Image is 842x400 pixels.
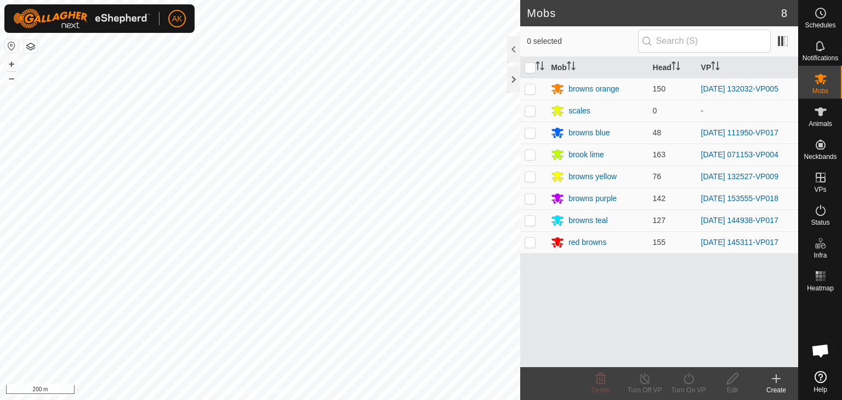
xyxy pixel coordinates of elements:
[653,128,662,137] span: 48
[701,84,778,93] a: [DATE] 132032-VP005
[807,285,834,292] span: Heatmap
[814,186,826,193] span: VPs
[527,36,638,47] span: 0 selected
[271,386,303,396] a: Contact Us
[653,194,665,203] span: 142
[568,105,590,117] div: scales
[568,149,604,161] div: brook lime
[648,57,697,78] th: Head
[217,386,258,396] a: Privacy Policy
[701,128,778,137] a: [DATE] 111950-VP017
[547,57,648,78] th: Mob
[623,385,667,395] div: Turn Off VP
[653,216,665,225] span: 127
[799,367,842,397] a: Help
[672,63,680,72] p-sorticon: Activate to sort
[781,5,787,21] span: 8
[805,22,835,28] span: Schedules
[568,171,617,182] div: browns yellow
[5,39,18,53] button: Reset Map
[813,252,827,259] span: Infra
[653,106,657,115] span: 0
[172,13,183,25] span: AK
[701,216,778,225] a: [DATE] 144938-VP017
[667,385,710,395] div: Turn On VP
[568,83,619,95] div: browns orange
[653,238,665,247] span: 155
[653,150,665,159] span: 163
[568,127,610,139] div: browns blue
[591,386,611,394] span: Delete
[568,237,606,248] div: red browns
[809,121,832,127] span: Animals
[5,72,18,85] button: –
[812,88,828,94] span: Mobs
[653,84,665,93] span: 150
[701,238,778,247] a: [DATE] 145311-VP017
[711,63,720,72] p-sorticon: Activate to sort
[536,63,544,72] p-sorticon: Activate to sort
[568,215,608,226] div: browns teal
[567,63,576,72] p-sorticon: Activate to sort
[697,57,798,78] th: VP
[638,30,771,53] input: Search (S)
[568,193,617,204] div: browns purple
[754,385,798,395] div: Create
[710,385,754,395] div: Edit
[803,55,838,61] span: Notifications
[5,58,18,71] button: +
[804,153,837,160] span: Neckbands
[813,386,827,393] span: Help
[13,9,150,28] img: Gallagher Logo
[653,172,662,181] span: 76
[24,40,37,53] button: Map Layers
[701,172,778,181] a: [DATE] 132527-VP009
[701,150,778,159] a: [DATE] 071153-VP004
[527,7,781,20] h2: Mobs
[697,100,798,122] td: -
[804,334,837,367] div: Open chat
[811,219,829,226] span: Status
[701,194,778,203] a: [DATE] 153555-VP018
